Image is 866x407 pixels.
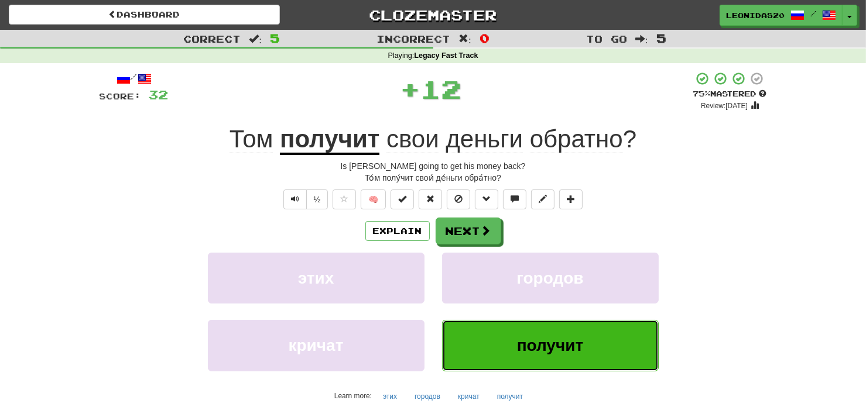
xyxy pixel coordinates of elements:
[701,102,748,110] small: Review: [DATE]
[9,5,280,25] a: Dashboard
[656,31,666,45] span: 5
[586,33,627,44] span: To go
[531,189,554,209] button: Edit sentence (alt+d)
[491,388,529,405] button: получит
[391,189,414,209] button: Set this sentence to 100% Mastered (alt+m)
[517,336,584,354] span: получит
[414,51,478,60] strong: Legacy Fast Track
[208,320,425,371] button: кричат
[289,336,344,354] span: кричат
[458,34,471,44] span: :
[365,221,430,241] button: Explain
[283,189,307,209] button: Play sentence audio (ctl+space)
[635,34,648,44] span: :
[810,9,816,18] span: /
[100,71,169,86] div: /
[376,388,403,405] button: этих
[503,189,526,209] button: Discuss sentence (alt+u)
[436,218,501,244] button: Next
[447,189,470,209] button: Ignore sentence (alt+i)
[475,189,498,209] button: Grammar (alt+g)
[408,388,447,405] button: городов
[516,269,583,287] span: городов
[334,392,372,400] small: Learn more:
[100,172,767,184] div: То́м полу́чит свои́ де́ньги обра́тно?
[249,34,262,44] span: :
[446,125,523,153] span: деньги
[298,269,334,287] span: этих
[183,33,241,44] span: Correct
[376,33,450,44] span: Incorrect
[230,125,273,153] span: Том
[726,10,785,20] span: leonidas20
[280,125,379,155] u: получит
[442,320,659,371] button: получит
[100,160,767,172] div: Is [PERSON_NAME] going to get his money back?
[693,89,767,99] div: Mastered
[530,125,623,153] span: обратно
[306,189,328,209] button: ½
[559,189,583,209] button: Add to collection (alt+a)
[720,5,843,26] a: leonidas20 /
[270,31,280,45] span: 5
[419,189,442,209] button: Reset to 0% Mastered (alt+r)
[149,87,169,102] span: 32
[420,74,461,104] span: 12
[451,388,486,405] button: кричат
[693,89,711,98] span: 75 %
[297,5,569,25] a: Clozemaster
[379,125,636,153] span: ?
[361,189,386,209] button: 🧠
[480,31,490,45] span: 0
[386,125,439,153] span: свои
[442,253,659,303] button: городов
[208,253,425,303] button: этих
[100,91,142,101] span: Score:
[400,71,420,106] span: +
[281,189,328,209] div: Text-to-speech controls
[333,189,356,209] button: Favorite sentence (alt+f)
